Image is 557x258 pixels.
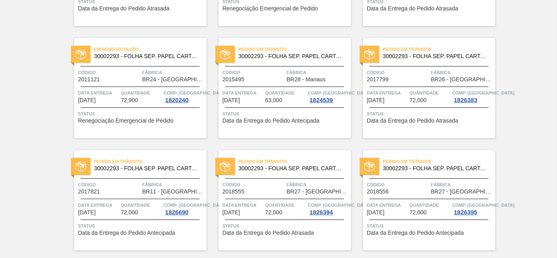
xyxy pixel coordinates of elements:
span: BR24 - Ponta Grossa [142,77,205,83]
span: 29/09/2025 [223,210,240,216]
span: Fábrica [431,69,493,77]
span: Fábrica [287,181,349,189]
span: Fábrica [431,181,493,189]
span: 2018555 [223,189,245,195]
span: Comp. Carga [308,201,370,209]
span: Data da Entrega do Pedido Atrasada [367,6,458,12]
span: Quantidade [265,89,306,97]
a: statusPedido em Trânsito30002293 - FOLHA SEP. PAPEL CARTAO 1200x1000M 350gCódigo2017821FábricaBR1... [62,150,207,250]
span: Quantidade [409,201,450,209]
span: 30002293 - FOLHA SEP. PAPEL CARTAO 1200x1000M 350g [383,53,489,59]
span: 30002293 - FOLHA SEP. PAPEL CARTAO 1200x1000M 350g [239,165,344,171]
span: Comp. Carga [164,89,226,97]
span: 29/09/2025 [223,97,240,103]
span: BR27 - Nova Minas [431,189,493,195]
a: statusPedido em Trânsito30002293 - FOLHA SEP. PAPEL CARTAO 1200x1000M 350gCódigo2018555FábricaBR2... [207,150,351,250]
div: 1826690 [164,209,190,216]
span: Data da Entrega do Pedido Antecipada [78,230,175,236]
span: Renegociação Emergencial de Pedido [78,118,174,124]
span: Pedido em Trânsito [383,45,495,53]
span: 30002293 - FOLHA SEP. PAPEL CARTAO 1200x1000M 350g [94,165,200,171]
span: BR27 - Nova Minas [287,189,349,195]
span: Data entrega [223,201,263,209]
span: Comp. Carga [452,89,514,97]
span: 30002293 - FOLHA SEP. PAPEL CARTAO 1200x1000M 350g [239,53,344,59]
span: 72,000 [409,97,427,103]
span: Código [367,181,429,189]
span: 27/09/2025 [78,97,96,103]
img: status [364,161,375,172]
span: Status [223,222,349,230]
img: status [364,49,375,60]
span: 29/09/2025 [367,210,385,216]
span: Status [367,222,493,230]
span: Data da Entrega do Pedido Atrasada [78,6,170,12]
span: 29/09/2025 [367,97,385,103]
span: Status [78,110,205,118]
span: 72,000 [409,210,427,216]
div: 1820240 [164,97,190,103]
span: Data entrega [78,89,119,97]
span: Status [367,110,493,118]
span: Data entrega [223,89,263,97]
span: Código [223,69,285,77]
a: Comp. [GEOGRAPHIC_DATA]1824539 [308,89,349,103]
span: Pedido em Trânsito [239,45,351,53]
span: Quantidade [121,201,162,209]
span: Em renegociação [94,45,207,53]
span: 72,000 [121,210,138,216]
span: 2018556 [367,189,389,195]
a: Comp. [GEOGRAPHIC_DATA]1826394 [308,201,349,216]
a: Comp. [GEOGRAPHIC_DATA]1826383 [452,89,493,103]
span: Pedido em Trânsito [383,157,495,165]
div: 1824539 [308,97,334,103]
span: BR11 - São Luís [142,189,205,195]
span: Quantidade [121,89,162,97]
span: Data da Entrega do Pedido Antecipada [223,118,320,124]
span: Pedido em Trânsito [94,157,207,165]
a: statusPedido em Trânsito30002293 - FOLHA SEP. PAPEL CARTAO 1200x1000M 350gCódigo2018556FábricaBR2... [351,150,495,250]
span: Pedido em Trânsito [239,157,351,165]
a: Comp. [GEOGRAPHIC_DATA]1826395 [452,201,493,216]
img: status [220,49,230,60]
span: Status [78,222,205,230]
div: 1826394 [308,209,334,216]
span: BR26 - Uberlândia [431,77,493,83]
span: Data da Entrega do Pedido Antecipada [367,230,464,236]
span: Renegociação Emergencial de Pedido [223,6,318,12]
img: status [220,161,230,172]
span: Quantidade [409,89,450,97]
span: 30002293 - FOLHA SEP. PAPEL CARTAO 1200x1000M 350g [383,165,489,171]
span: 2017821 [78,189,100,195]
span: Código [78,69,140,77]
span: 29/09/2025 [78,210,96,216]
span: 72,900 [121,97,138,103]
span: Código [223,181,285,189]
div: 1826395 [452,209,479,216]
img: status [75,161,86,172]
a: statusEm renegociação30002293 - FOLHA SEP. PAPEL CARTAO 1200x1000M 350gCódigo2011121FábricaBR24 -... [62,38,207,138]
span: Data entrega [367,201,408,209]
span: Data entrega [78,201,119,209]
span: Data da Entrega do Pedido Atrasada [223,230,314,236]
span: 63,000 [265,97,282,103]
span: Comp. Carga [308,89,370,97]
span: Fábrica [287,69,349,77]
span: 2017799 [367,77,389,83]
span: Comp. Carga [164,201,226,209]
span: 30002293 - FOLHA SEP. PAPEL CARTAO 1200x1000M 350g [94,53,200,59]
span: Fábrica [142,69,205,77]
a: statusPedido em Trânsito30002293 - FOLHA SEP. PAPEL CARTAO 1200x1000M 350gCódigo2015495FábricaBR2... [207,38,351,138]
span: 2011121 [78,77,100,83]
span: Código [367,69,429,77]
span: Status [223,110,349,118]
a: Comp. [GEOGRAPHIC_DATA]1826690 [164,201,205,216]
span: Data entrega [367,89,408,97]
div: 1826383 [452,97,479,103]
span: Comp. Carga [452,201,514,209]
span: Código [78,181,140,189]
span: 2015495 [223,77,245,83]
span: Data da Entrega do Pedido Atrasada [367,118,458,124]
a: Comp. [GEOGRAPHIC_DATA]1820240 [164,89,205,103]
img: status [75,49,86,60]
